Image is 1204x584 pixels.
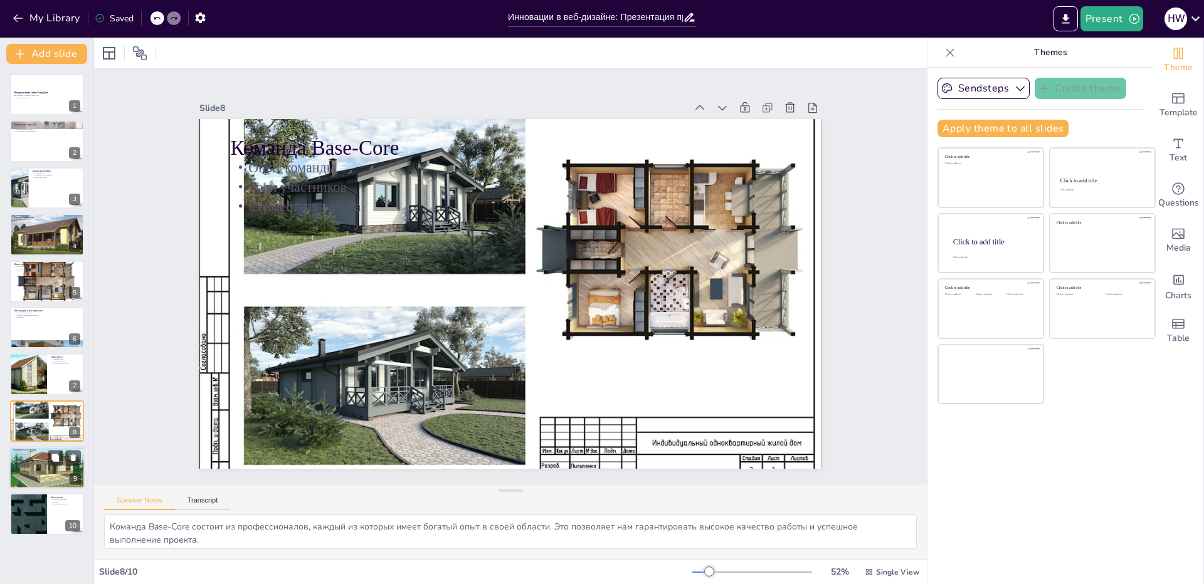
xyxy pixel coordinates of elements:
[69,287,80,298] div: 5
[1159,106,1198,120] span: Template
[66,450,81,465] button: Delete Slide
[14,130,80,132] p: Региональная специализация
[10,261,84,302] div: https://cdn.sendsteps.com/images/logo/sendsteps_logo_white.pnghttps://cdn.sendsteps.com/images/lo...
[69,241,80,252] div: 4
[69,380,80,392] div: 7
[13,451,81,454] p: Прозрачность условий
[65,520,80,531] div: 10
[937,120,1069,137] button: Apply theme to all slides
[1153,308,1203,353] div: Add a table
[69,100,80,112] div: 1
[1164,6,1187,31] button: H W
[1153,263,1203,308] div: Add charts and graphs
[14,122,80,126] p: О компании ЕвроДом
[10,353,84,395] div: 7
[14,409,80,412] p: Совместная работа
[1166,241,1191,255] span: Media
[976,293,1004,296] div: Click to add text
[14,262,80,266] p: Наши предложения
[945,286,1035,290] div: Click to add title
[10,120,84,162] div: https://cdn.sendsteps.com/images/logo/sendsteps_logo_white.pnghttps://cdn.sendsteps.com/images/lo...
[99,43,119,63] div: Layout
[14,268,80,270] p: UI/UX решения
[508,8,683,26] input: Insert title
[48,450,63,465] button: Duplicate Slide
[1164,8,1187,30] div: H W
[51,500,80,503] p: QR-код
[6,44,87,64] button: Add slide
[1060,177,1144,184] div: Click to add title
[99,566,692,578] div: Slide 8 / 10
[1080,6,1143,31] button: Present
[32,174,80,177] p: Адаптивность и скорость
[104,496,175,510] button: Speaker Notes
[1167,331,1190,345] span: Table
[32,177,80,179] p: Упрощение меню
[1164,61,1193,75] span: Theme
[14,314,80,316] p: Системы управления контентом
[14,309,80,313] p: Интеграции и инструменты
[1153,38,1203,83] div: Change the overall theme
[14,316,80,319] p: Аналитика
[10,400,84,442] div: 8
[32,169,80,173] p: Задачи редизайна
[10,307,84,348] div: https://cdn.sendsteps.com/images/logo/sendsteps_logo_white.pnghttps://cdn.sendsteps.com/images/lo...
[1153,218,1203,263] div: Add images, graphics, shapes or video
[14,125,80,128] p: Миссия компании
[319,48,784,392] p: Совместная работа
[1053,6,1078,31] button: Export to PowerPoint
[14,216,80,219] p: Текущие проблемы
[32,172,80,174] p: Улучшение UX
[14,223,80,226] p: Неразборчивый визуальный стиль
[1165,289,1191,303] span: Charts
[342,16,806,361] p: Опыт команды
[1153,128,1203,173] div: Add text boxes
[14,95,80,97] p: Предложение от команды Base-Core
[1153,83,1203,128] div: Add ready made slides
[330,32,795,377] p: Роли участников
[10,167,84,209] div: https://cdn.sendsteps.com/images/logo/sendsteps_logo_white.pnghttps://cdn.sendsteps.com/images/lo...
[14,127,80,130] p: Контактная информация
[1057,220,1146,224] div: Click to add title
[1106,293,1145,296] div: Click to add text
[175,496,231,510] button: Transcript
[1170,151,1187,165] span: Text
[1035,78,1126,99] button: Create theme
[1006,293,1035,296] div: Click to add text
[14,96,80,99] p: Generated with [URL]
[69,147,80,159] div: 2
[14,219,80,221] p: Перегруженное меню
[1057,293,1096,296] div: Click to add text
[51,363,80,365] p: Тестирование и запуск
[51,358,80,361] p: Этапы работы
[14,91,48,93] strong: Модернизация сайта ЕвроДом
[14,311,80,314] p: Серверные технологии
[945,155,1035,159] div: Click to add title
[51,495,80,499] p: Заключение
[13,456,81,458] p: Доступность информации
[14,405,80,407] p: Опыт команды
[13,454,81,456] p: Этапы и стоимость
[10,493,84,534] div: 10
[945,162,1035,165] div: Click to add text
[14,269,80,272] p: Раздел «Проекты»
[1057,286,1146,290] div: Click to add title
[51,498,80,501] p: Призыв к действию
[953,237,1033,246] div: Click to add title
[13,448,81,452] p: Стоимость и условия
[960,38,1141,68] p: Themes
[1158,196,1199,210] span: Questions
[1060,189,1143,192] div: Click to add text
[70,474,81,485] div: 9
[876,567,919,577] span: Single View
[69,194,80,205] div: 3
[1153,173,1203,218] div: Get real-time input from your audience
[945,293,973,296] div: Click to add text
[953,256,1032,259] div: Click to add body
[132,46,147,61] span: Position
[937,78,1030,99] button: Sendsteps
[10,74,84,115] div: https://cdn.sendsteps.com/images/logo/sendsteps_logo_white.pnghttps://cdn.sendsteps.com/images/lo...
[9,8,85,28] button: My Library
[9,446,85,489] div: https://cdn.sendsteps.com/images/logo/sendsteps_logo_white.pnghttps://cdn.sendsteps.com/images/lo...
[14,221,80,223] p: Отсутствие портфолио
